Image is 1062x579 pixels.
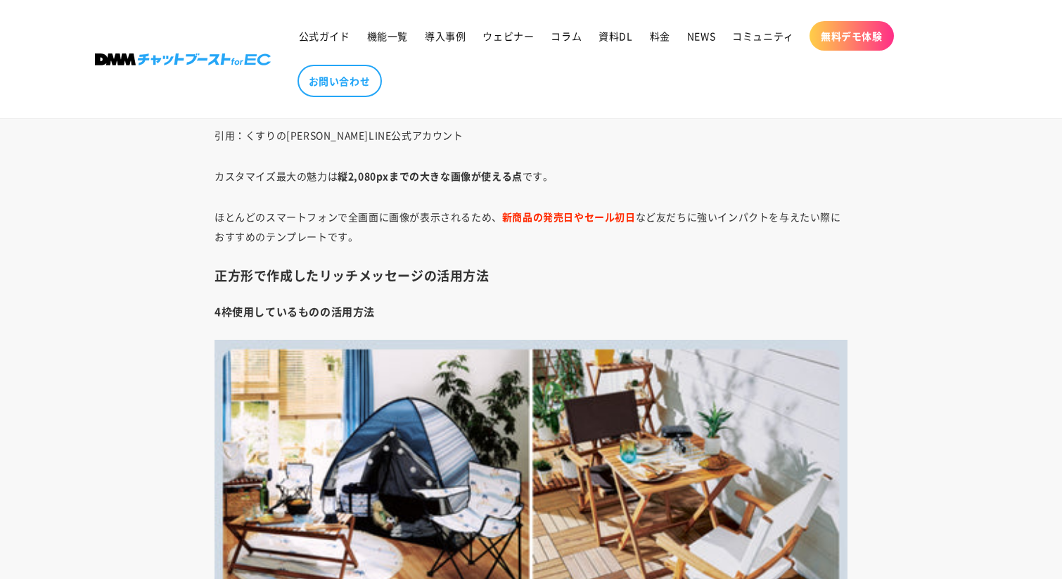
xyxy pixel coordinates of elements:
span: ウェビナー [482,30,534,42]
h3: 正方形で作成したリッチメッセージの活用方法 [215,267,847,284]
a: コラム [542,21,590,51]
span: コミュニティ [732,30,794,42]
a: お問い合わせ [298,65,382,97]
span: 機能一覧 [367,30,408,42]
a: コミュニティ [724,21,802,51]
a: 無料デモ体験 [810,21,894,51]
strong: 縦2,080pxまでの大きな画像が使える点 [338,169,523,183]
a: ウェビナー [474,21,542,51]
span: 資料DL [599,30,632,42]
p: カスタマイズ最大の魅力は です。 [215,166,847,186]
a: 料金 [641,21,679,51]
a: 資料DL [590,21,641,51]
img: 株式会社DMM Boost [95,53,271,65]
a: 導入事例 [416,21,474,51]
span: お問い合わせ [309,75,371,87]
a: 機能一覧 [359,21,416,51]
span: NEWS [687,30,715,42]
span: 公式ガイド [299,30,350,42]
a: 公式ガイド [290,21,359,51]
span: 導入事例 [425,30,466,42]
h4: 4枠使用しているものの活用方法 [215,305,847,319]
span: 新商品の発売日やセール初日 [502,210,636,224]
span: 無料デモ体験 [821,30,883,42]
span: コラム [551,30,582,42]
a: NEWS [679,21,724,51]
span: 料金 [650,30,670,42]
p: ほとんどのスマートフォンで全画面に画像が表示されるため、 など友だちに強いインパクトを与えたい際におすすめのテンプレートです。 [215,207,847,246]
